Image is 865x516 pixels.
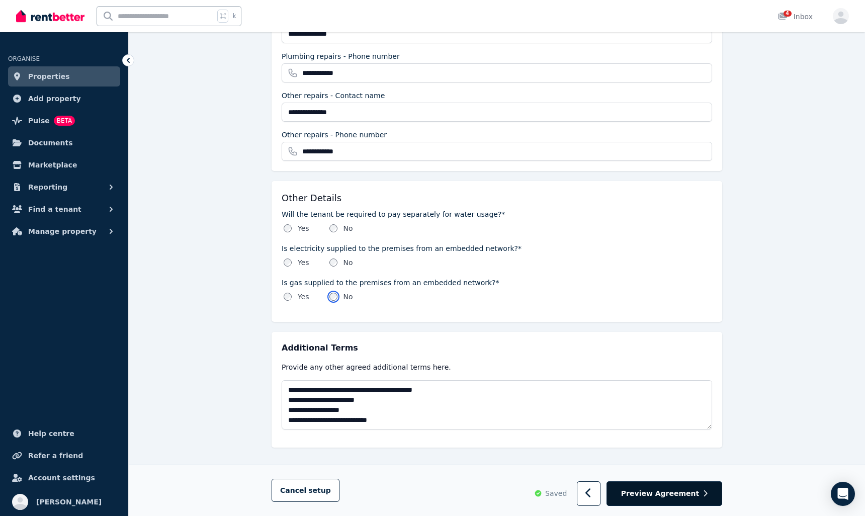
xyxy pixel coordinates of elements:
[16,9,84,24] img: RentBetter
[308,486,331,496] span: setup
[545,489,567,499] span: Saved
[280,487,331,495] span: Cancel
[282,243,712,253] label: Is electricity supplied to the premises from an embedded network?*
[28,115,50,127] span: Pulse
[343,257,353,268] label: No
[282,209,712,219] label: Will the tenant be required to pay separately for water usage?*
[28,225,97,237] span: Manage property
[8,66,120,87] a: Properties
[777,12,813,22] div: Inbox
[298,292,309,302] label: Yes
[607,482,722,506] button: Preview Agreement
[298,223,309,233] label: Yes
[28,159,77,171] span: Marketplace
[36,496,102,508] span: [PERSON_NAME]
[282,362,712,372] p: Provide any other agreed additional terms here.
[8,199,120,219] button: Find a tenant
[272,479,339,502] button: Cancelsetup
[282,191,341,205] h5: Other Details
[28,137,73,149] span: Documents
[54,116,75,126] span: BETA
[282,342,358,354] span: Additional Terms
[8,155,120,175] a: Marketplace
[8,446,120,466] a: Refer a friend
[8,221,120,241] button: Manage property
[232,12,236,20] span: k
[28,472,95,484] span: Account settings
[282,130,387,140] label: Other repairs - Phone number
[8,89,120,109] a: Add property
[8,111,120,131] a: PulseBETA
[282,278,712,288] label: Is gas supplied to the premises from an embedded network?*
[8,423,120,444] a: Help centre
[8,55,40,62] span: ORGANISE
[28,427,74,440] span: Help centre
[28,70,70,82] span: Properties
[621,489,699,499] span: Preview Agreement
[298,257,309,268] label: Yes
[343,223,353,233] label: No
[784,11,792,17] span: 4
[8,133,120,153] a: Documents
[28,181,67,193] span: Reporting
[282,91,385,101] label: Other repairs - Contact name
[831,482,855,506] div: Open Intercom Messenger
[28,203,81,215] span: Find a tenant
[8,177,120,197] button: Reporting
[28,450,83,462] span: Refer a friend
[8,468,120,488] a: Account settings
[343,292,353,302] label: No
[28,93,81,105] span: Add property
[282,51,400,61] label: Plumbing repairs - Phone number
